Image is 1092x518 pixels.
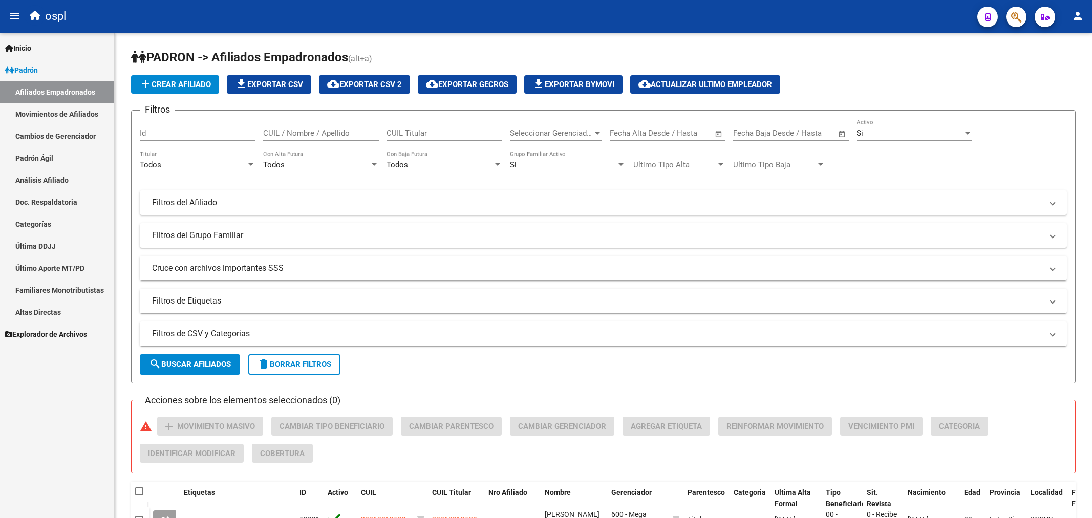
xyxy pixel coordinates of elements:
button: Reinformar Movimiento [718,417,832,436]
mat-icon: file_download [235,78,247,90]
span: Ultima Alta Formal [775,488,811,508]
span: Seleccionar Gerenciador [510,128,593,138]
span: Parentesco [688,488,725,497]
span: CUIL [361,488,376,497]
mat-icon: warning [140,420,152,433]
span: Todos [387,160,408,169]
span: Reinformar Movimiento [726,422,824,431]
mat-icon: cloud_download [327,78,339,90]
span: Si [857,128,863,138]
span: Padrón [5,64,38,76]
mat-panel-title: Filtros del Grupo Familiar [152,230,1042,241]
span: Ultimo Tipo Baja [733,160,816,169]
span: CUIL Titular [432,488,471,497]
input: Fecha fin [784,128,833,138]
mat-panel-title: Filtros de CSV y Categorias [152,328,1042,339]
span: Inicio [5,42,31,54]
datatable-header-cell: CUIL Titular [428,482,484,515]
datatable-header-cell: Nombre [541,482,607,515]
button: Crear Afiliado [131,75,219,94]
button: Agregar Etiqueta [623,417,710,436]
button: Cobertura [252,444,313,463]
span: Crear Afiliado [139,80,211,89]
mat-expansion-panel-header: Filtros de CSV y Categorias [140,321,1067,346]
datatable-header-cell: Nacimiento [904,482,960,515]
mat-expansion-panel-header: Filtros del Grupo Familiar [140,223,1067,248]
span: Exportar GECROS [426,80,508,89]
button: Movimiento Masivo [157,417,263,436]
span: Sit. Revista [867,488,891,508]
span: Nro Afiliado [488,488,527,497]
input: Fecha inicio [733,128,775,138]
mat-icon: delete [258,358,270,370]
span: Nombre [545,488,571,497]
span: Cambiar Parentesco [409,422,494,431]
mat-icon: add [139,78,152,90]
mat-icon: menu [8,10,20,22]
span: Cobertura [260,449,305,458]
mat-expansion-panel-header: Cruce con archivos importantes SSS [140,256,1067,280]
span: Actualizar ultimo Empleador [638,80,772,89]
span: Todos [263,160,285,169]
datatable-header-cell: Etiquetas [180,482,295,515]
mat-icon: add [163,420,175,433]
datatable-header-cell: Nro Afiliado [484,482,541,515]
datatable-header-cell: Localidad [1026,482,1067,515]
span: Todos [140,160,161,169]
button: Borrar Filtros [248,354,340,375]
span: PADRON -> Afiliados Empadronados [131,50,348,64]
datatable-header-cell: Provincia [986,482,1026,515]
datatable-header-cell: Categoria [730,482,770,515]
span: (alt+a) [348,54,372,63]
span: Categoria [939,422,980,431]
span: Identificar Modificar [148,449,235,458]
span: Agregar Etiqueta [631,422,702,431]
button: Identificar Modificar [140,444,244,463]
datatable-header-cell: Parentesco [683,482,730,515]
span: Exportar CSV 2 [327,80,402,89]
h3: Filtros [140,102,175,117]
button: Exportar CSV 2 [319,75,410,94]
h3: Acciones sobre los elementos seleccionados (0) [140,393,346,407]
datatable-header-cell: Ultima Alta Formal [770,482,822,515]
span: Edad [964,488,980,497]
span: Ultimo Tipo Alta [633,160,716,169]
mat-icon: file_download [532,78,545,90]
button: Open calendar [713,128,725,140]
span: Cambiar Gerenciador [518,422,606,431]
span: ospl [45,5,66,28]
span: Exportar CSV [235,80,303,89]
button: Open calendar [837,128,848,140]
mat-icon: cloud_download [426,78,438,90]
datatable-header-cell: Edad [960,482,986,515]
span: ID [299,488,306,497]
span: Gerenciador [611,488,652,497]
iframe: Intercom live chat [1057,483,1082,508]
mat-panel-title: Cruce con archivos importantes SSS [152,263,1042,274]
datatable-header-cell: ID [295,482,324,515]
mat-icon: search [149,358,161,370]
datatable-header-cell: Activo [324,482,357,515]
span: Etiquetas [184,488,215,497]
span: Movimiento Masivo [177,422,255,431]
input: Fecha fin [660,128,710,138]
input: Fecha inicio [610,128,651,138]
datatable-header-cell: CUIL [357,482,413,515]
span: Buscar Afiliados [149,360,231,369]
span: Activo [328,488,348,497]
button: Cambiar Parentesco [401,417,502,436]
mat-icon: person [1072,10,1084,22]
datatable-header-cell: Sit. Revista [863,482,904,515]
span: Vencimiento PMI [848,422,914,431]
span: Borrar Filtros [258,360,331,369]
button: Buscar Afiliados [140,354,240,375]
button: Cambiar Tipo Beneficiario [271,417,393,436]
mat-expansion-panel-header: Filtros del Afiliado [140,190,1067,215]
button: Cambiar Gerenciador [510,417,614,436]
span: Exportar Bymovi [532,80,614,89]
span: Si [510,160,517,169]
span: Provincia [990,488,1020,497]
span: Categoria [734,488,766,497]
mat-panel-title: Filtros de Etiquetas [152,295,1042,307]
mat-expansion-panel-header: Filtros de Etiquetas [140,289,1067,313]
